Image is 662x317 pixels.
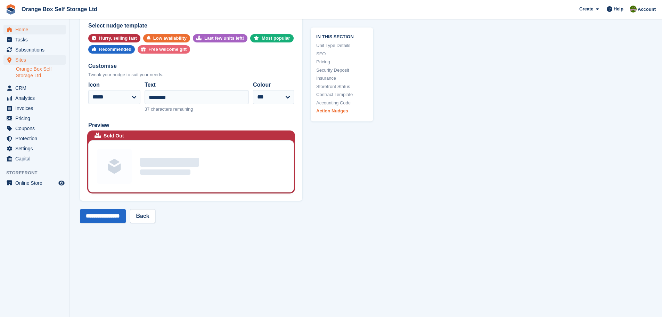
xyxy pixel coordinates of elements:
[143,34,190,42] button: Low availability
[145,81,249,89] label: Text
[262,34,290,42] div: Most popular
[145,106,149,112] span: 37
[99,34,137,42] div: Hurry, selling fast
[15,154,57,164] span: Capital
[3,124,66,133] a: menu
[3,103,66,113] a: menu
[316,50,368,57] a: SEO
[57,179,66,187] a: Preview store
[3,93,66,103] a: menu
[15,25,57,34] span: Home
[630,6,637,13] img: Pippa White
[15,178,57,188] span: Online Store
[88,81,140,89] label: Icon
[3,55,66,65] a: menu
[15,124,57,133] span: Coupons
[16,66,66,79] a: Orange Box Self Storage Ltd
[130,209,155,223] a: Back
[97,149,132,184] img: Unit group image placeholder
[15,35,57,45] span: Tasks
[15,93,57,103] span: Analytics
[88,71,294,78] div: Tweak your nudge to suit your needs.
[253,81,294,89] label: Colour
[148,45,187,54] div: Free welcome gift
[6,169,69,176] span: Storefront
[3,83,66,93] a: menu
[3,134,66,143] a: menu
[15,83,57,93] span: CRM
[3,35,66,45] a: menu
[316,83,368,90] a: Storefront Status
[316,91,368,98] a: Contract Template
[614,6,623,13] span: Help
[193,34,247,42] button: Last few units left!
[99,45,131,54] div: Recommended
[316,108,368,114] a: Action Nudges
[250,34,294,42] button: Most popular
[19,3,100,15] a: Orange Box Self Storage Ltd
[579,6,593,13] span: Create
[88,45,135,54] button: Recommended
[153,34,187,42] div: Low availability
[316,58,368,65] a: Pricing
[88,62,294,70] div: Customise
[638,6,656,13] span: Account
[88,22,294,30] div: Select nudge template
[3,45,66,55] a: menu
[15,55,57,65] span: Sites
[316,33,368,39] span: In this section
[3,113,66,123] a: menu
[6,4,16,15] img: stora-icon-8386f47178a22dfd0bd8f6a31ec36ba5ce8667c1dd55bd0f319d3a0aa187defe.svg
[3,25,66,34] a: menu
[138,45,190,54] button: Free welcome gift
[3,144,66,153] a: menu
[104,132,124,140] div: Sold Out
[204,34,244,42] div: Last few units left!
[88,121,294,129] div: Preview
[3,178,66,188] a: menu
[15,103,57,113] span: Invoices
[316,66,368,73] a: Security Deposit
[3,154,66,164] a: menu
[15,45,57,55] span: Subscriptions
[15,113,57,123] span: Pricing
[316,99,368,106] a: Accounting Code
[151,106,193,112] span: characters remaining
[88,34,140,42] button: Hurry, selling fast
[15,134,57,143] span: Protection
[316,75,368,82] a: Insurance
[15,144,57,153] span: Settings
[316,42,368,49] a: Unit Type Details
